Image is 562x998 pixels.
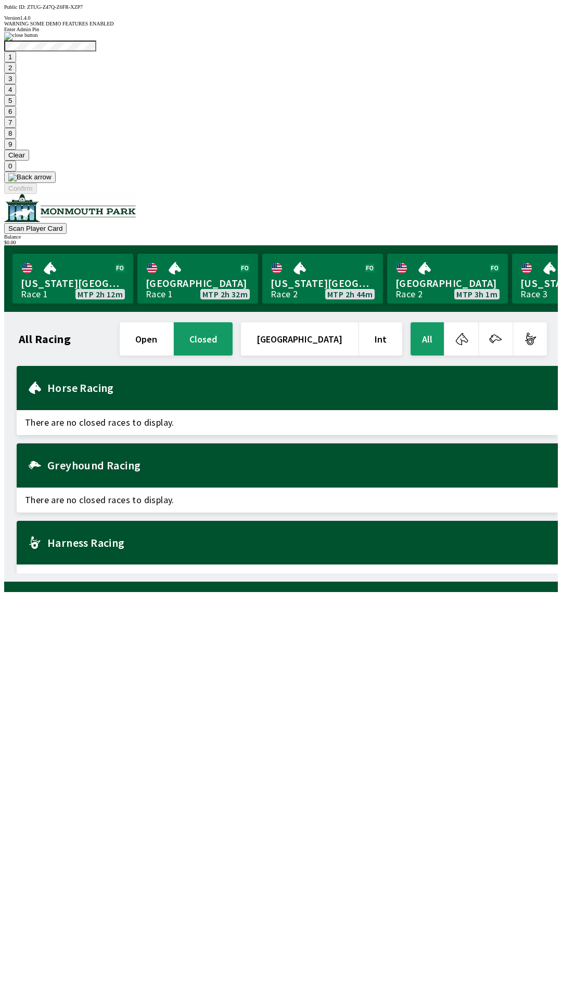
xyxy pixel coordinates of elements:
img: Back arrow [8,173,52,181]
div: Race 2 [395,290,423,298]
img: venue logo [4,194,136,222]
button: 3 [4,73,16,84]
div: Enter Admin Pin [4,27,558,32]
span: There are no closed races to display. [17,564,558,589]
button: 7 [4,117,16,128]
button: [GEOGRAPHIC_DATA] [241,322,358,356]
a: [US_STATE][GEOGRAPHIC_DATA]Race 1MTP 2h 12m [12,254,133,304]
button: Scan Player Card [4,223,67,234]
button: Int [359,322,402,356]
button: Clear [4,150,29,161]
span: [US_STATE][GEOGRAPHIC_DATA] [21,277,125,290]
a: [GEOGRAPHIC_DATA]Race 1MTP 2h 32m [137,254,258,304]
div: Public ID: [4,4,558,10]
span: There are no closed races to display. [17,488,558,513]
span: MTP 3h 1m [456,290,497,298]
span: There are no closed races to display. [17,410,558,435]
h2: Harness Racing [47,539,550,547]
a: [GEOGRAPHIC_DATA]Race 2MTP 3h 1m [387,254,508,304]
h1: All Racing [19,335,71,343]
span: [GEOGRAPHIC_DATA] [146,277,250,290]
button: 2 [4,62,16,73]
div: Race 1 [146,290,173,298]
button: 4 [4,84,16,95]
button: 0 [4,161,16,172]
span: [US_STATE][GEOGRAPHIC_DATA] [271,277,375,290]
button: 8 [4,128,16,139]
div: Race 2 [271,290,298,298]
div: WARNING SOME DEMO FEATURES ENABLED [4,21,558,27]
button: 6 [4,106,16,117]
button: closed [174,322,233,356]
h2: Greyhound Racing [47,461,550,469]
span: MTP 2h 44m [327,290,373,298]
button: Confirm [4,183,37,194]
a: [US_STATE][GEOGRAPHIC_DATA]Race 2MTP 2h 44m [262,254,383,304]
span: MTP 2h 32m [202,290,248,298]
div: Race 1 [21,290,48,298]
button: All [411,322,444,356]
div: Race 3 [520,290,547,298]
span: [GEOGRAPHIC_DATA] [395,277,500,290]
img: close button [4,32,38,41]
button: open [120,322,173,356]
h2: Horse Racing [47,384,550,392]
div: $ 0.00 [4,240,558,245]
span: ZTUG-Z47Q-Z6FR-XZP7 [27,4,83,10]
button: 5 [4,95,16,106]
button: 1 [4,51,16,62]
button: 9 [4,139,16,150]
div: Version 1.4.0 [4,15,558,21]
div: Balance [4,234,558,240]
span: MTP 2h 12m [78,290,123,298]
